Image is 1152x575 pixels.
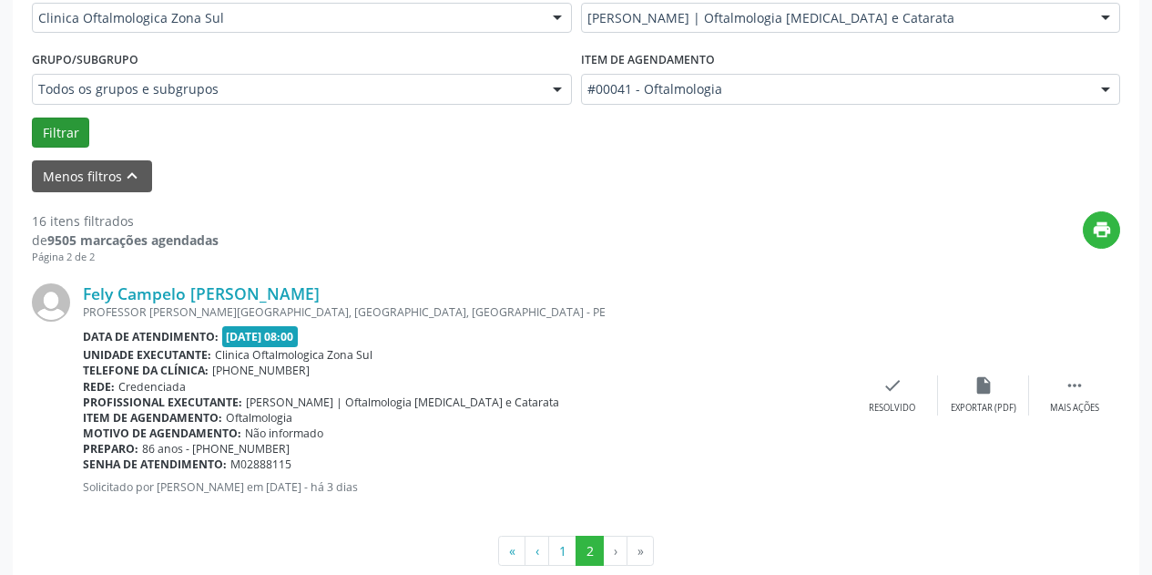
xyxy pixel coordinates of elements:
b: Senha de atendimento: [83,457,227,472]
button: Menos filtroskeyboard_arrow_up [32,160,152,192]
span: Não informado [245,426,323,441]
div: 16 itens filtrados [32,211,219,231]
i: insert_drive_file [974,375,994,395]
i:  [1065,375,1085,395]
img: img [32,283,70,322]
div: Página 2 de 2 [32,250,219,265]
b: Telefone da clínica: [83,363,209,378]
span: 86 anos - [PHONE_NUMBER] [142,441,290,457]
div: PROFESSOR [PERSON_NAME][GEOGRAPHIC_DATA], [GEOGRAPHIC_DATA], [GEOGRAPHIC_DATA] - PE [83,304,847,320]
span: #00041 - Oftalmologia [587,80,1084,98]
div: Mais ações [1050,402,1099,415]
div: de [32,231,219,250]
b: Motivo de agendamento: [83,426,241,441]
label: Item de agendamento [581,46,715,74]
b: Rede: [83,379,115,395]
span: Oftalmologia [226,410,292,426]
b: Unidade executante: [83,347,211,363]
span: [PHONE_NUMBER] [212,363,310,378]
a: Fely Campelo [PERSON_NAME] [83,283,320,303]
button: Go to page 2 [576,536,604,567]
span: M02888115 [230,457,291,472]
b: Profissional executante: [83,395,242,410]
button: Go to page 1 [548,536,576,567]
span: Credenciada [118,379,186,395]
b: Item de agendamento: [83,410,222,426]
button: print [1083,211,1120,249]
span: Clinica Oftalmologica Zona Sul [215,347,372,363]
p: Solicitado por [PERSON_NAME] em [DATE] - há 3 dias [83,479,847,495]
strong: 9505 marcações agendadas [47,231,219,249]
ul: Pagination [32,536,1120,567]
span: [DATE] 08:00 [222,326,299,347]
span: Clinica Oftalmologica Zona Sul [38,9,535,27]
label: Grupo/Subgrupo [32,46,138,74]
span: [PERSON_NAME] | Oftalmologia [MEDICAL_DATA] e Catarata [587,9,1084,27]
div: Exportar (PDF) [951,402,1016,415]
i: print [1092,220,1112,240]
i: keyboard_arrow_up [122,166,142,186]
button: Go to first page [498,536,525,567]
button: Filtrar [32,118,89,149]
b: Preparo: [83,441,138,457]
b: Data de atendimento: [83,329,219,344]
span: [PERSON_NAME] | Oftalmologia [MEDICAL_DATA] e Catarata [246,395,559,410]
span: Todos os grupos e subgrupos [38,80,535,98]
i: check [882,375,902,395]
button: Go to previous page [525,536,549,567]
div: Resolvido [869,402,915,415]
